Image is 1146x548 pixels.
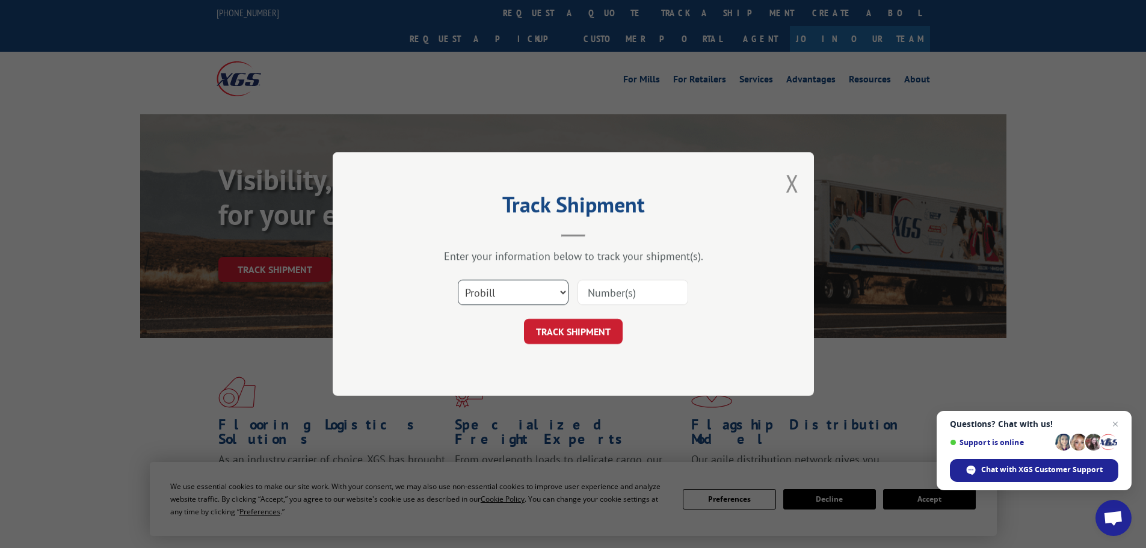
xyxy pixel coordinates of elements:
[578,280,688,305] input: Number(s)
[524,319,623,344] button: TRACK SHIPMENT
[1095,500,1132,536] div: Open chat
[393,249,754,263] div: Enter your information below to track your shipment(s).
[981,464,1103,475] span: Chat with XGS Customer Support
[950,419,1118,429] span: Questions? Chat with us!
[393,196,754,219] h2: Track Shipment
[786,167,799,199] button: Close modal
[950,459,1118,482] div: Chat with XGS Customer Support
[950,438,1051,447] span: Support is online
[1108,417,1123,431] span: Close chat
